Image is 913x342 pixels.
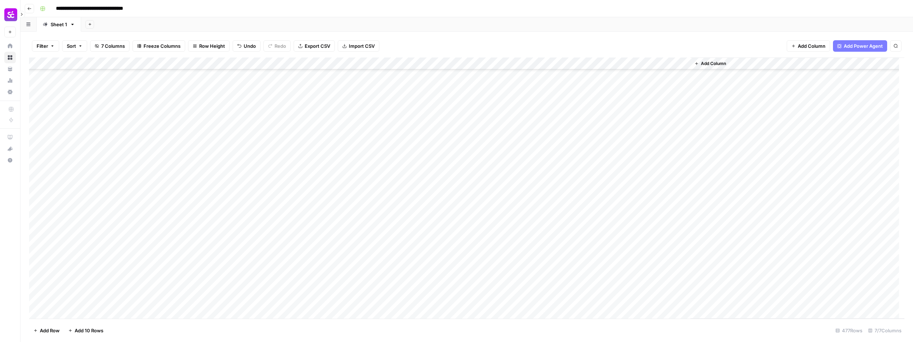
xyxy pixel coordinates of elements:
span: Sort [67,42,76,50]
div: What's new? [5,143,15,154]
button: Import CSV [338,40,379,52]
div: Sheet 1 [51,21,67,28]
button: Export CSV [294,40,335,52]
span: Add Column [701,60,726,67]
a: Your Data [4,63,16,75]
span: Freeze Columns [144,42,181,50]
span: Filter [37,42,48,50]
span: Add Row [40,327,60,334]
span: Redo [275,42,286,50]
span: 7 Columns [101,42,125,50]
button: Undo [233,40,261,52]
span: Export CSV [305,42,330,50]
button: Add 10 Rows [64,325,108,336]
span: Add Column [798,42,825,50]
button: What's new? [4,143,16,154]
a: Sheet 1 [37,17,81,32]
button: 7 Columns [90,40,130,52]
button: Add Row [29,325,64,336]
a: Home [4,40,16,52]
span: Import CSV [349,42,375,50]
a: Usage [4,75,16,86]
button: Workspace: Smartcat [4,6,16,24]
button: Redo [263,40,291,52]
button: Help + Support [4,154,16,166]
a: Browse [4,52,16,63]
span: Add 10 Rows [75,327,103,334]
a: AirOps Academy [4,131,16,143]
div: 7/7 Columns [865,325,904,336]
a: Settings [4,86,16,98]
img: Smartcat Logo [4,8,17,21]
button: Row Height [188,40,230,52]
button: Add Column [692,59,729,68]
button: Add Power Agent [833,40,887,52]
span: Undo [244,42,256,50]
button: Sort [62,40,87,52]
span: Row Height [199,42,225,50]
div: 477 Rows [833,325,865,336]
button: Filter [32,40,59,52]
button: Add Column [787,40,830,52]
button: Freeze Columns [132,40,185,52]
span: Add Power Agent [844,42,883,50]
